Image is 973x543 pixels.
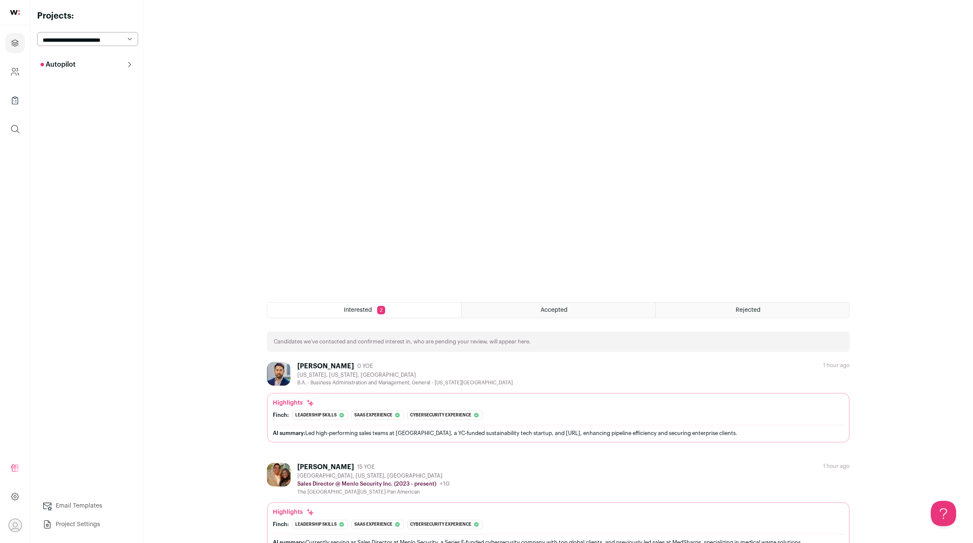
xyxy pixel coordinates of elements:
a: Email Templates [37,497,136,514]
span: AI summary: [273,430,305,436]
a: Company and ATS Settings [5,62,25,82]
img: wellfound-shorthand-0d5821cbd27db2630d0214b213865d53afaa358527fdda9d0ea32b1df1b89c2c.svg [10,10,20,15]
img: db111c4b04338a565e73fcc798a050b0f502feaaee0576c23597e09475e2bbb1 [267,463,291,486]
div: 1 hour ago [823,362,850,369]
span: 0 YOE [357,363,373,370]
button: Open dropdown [8,519,22,532]
a: Company Lists [5,90,25,111]
div: Highlights [273,508,315,516]
div: [US_STATE], [US_STATE], [GEOGRAPHIC_DATA] [297,372,513,378]
div: B.A. - Business Administration and Management, General - [US_STATE][GEOGRAPHIC_DATA] [297,379,513,386]
div: [PERSON_NAME] [297,362,354,370]
div: Highlights [273,399,315,407]
p: Autopilot [41,59,76,70]
span: +10 [440,481,450,487]
div: The [GEOGRAPHIC_DATA][US_STATE]-Pan American [297,489,450,495]
div: Led high-performing sales teams at [GEOGRAPHIC_DATA], a YC-funded sustainability tech startup, an... [273,429,844,438]
div: Finch: [273,412,289,419]
span: Accepted [541,307,568,313]
div: Saas experience [351,520,404,529]
div: Leadership skills [292,520,348,529]
a: Projects [5,33,25,53]
p: Candidates we’ve contacted and confirmed interest in, who are pending your review, will appear here. [274,338,531,345]
div: Leadership skills [292,411,348,420]
div: Saas experience [351,411,404,420]
button: Autopilot [37,56,136,73]
a: Accepted [462,303,655,318]
div: [GEOGRAPHIC_DATA], [US_STATE], [GEOGRAPHIC_DATA] [297,473,450,479]
div: 1 hour ago [823,463,850,470]
a: Rejected [656,303,849,318]
h2: Projects: [37,10,136,22]
div: Finch: [273,521,289,528]
div: Cybersecurity experience [407,411,483,420]
span: Rejected [736,307,761,313]
img: 207fdaa33c311bf632e44fcefb39500cb0885c10360a92d6f19da71d27186abf.jpg [267,362,291,386]
div: [PERSON_NAME] [297,463,354,471]
span: 15 YOE [357,464,375,470]
a: Project Settings [37,516,136,533]
a: [PERSON_NAME] 0 YOE [US_STATE], [US_STATE], [GEOGRAPHIC_DATA] B.A. - Business Administration and ... [267,362,850,443]
iframe: Toggle Customer Support [931,501,956,526]
p: Sales Director @ Menlo Security Inc. (2023 - present) [297,481,436,487]
div: Cybersecurity experience [407,520,483,529]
